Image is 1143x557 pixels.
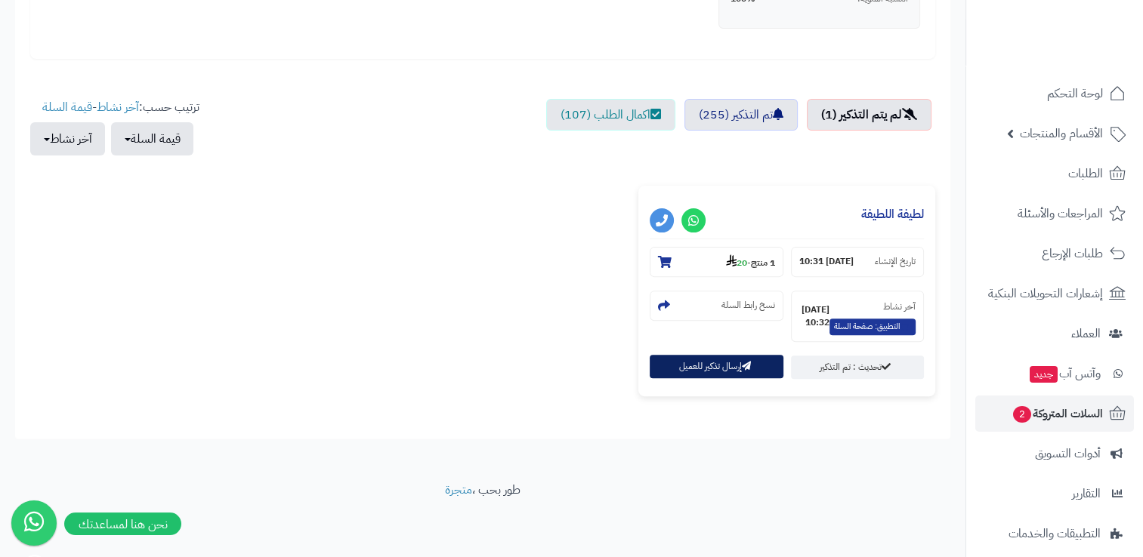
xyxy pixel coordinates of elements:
a: الطلبات [975,155,1134,192]
a: لطيفة اللطيفة [861,205,924,223]
span: التطبيقات والخدمات [1009,523,1101,544]
span: وآتس آب [1028,363,1101,384]
a: متجرة [445,481,472,499]
a: المراجعات والأسئلة [975,195,1134,232]
button: آخر نشاط [30,122,105,155]
span: أدوات التسويق [1035,443,1101,464]
a: تم التذكير (255) [684,99,798,131]
section: 1 منتج-20 [650,247,783,277]
a: لم يتم التذكير (1) [807,99,931,131]
img: logo-2.png [1040,37,1129,69]
button: إرسال تذكير للعميل [650,355,783,378]
section: نسخ رابط السلة [650,291,783,321]
a: لوحة التحكم [975,75,1134,112]
ul: ترتيب حسب: - [30,99,199,155]
span: 2 [1013,406,1031,423]
span: العملاء [1071,323,1101,344]
span: الأقسام والمنتجات [1020,123,1103,144]
span: طلبات الإرجاع [1042,243,1103,264]
span: لوحة التحكم [1047,83,1103,104]
span: جديد [1030,366,1058,383]
a: أدوات التسويق [975,435,1134,472]
small: نسخ رابط السلة [721,299,775,312]
span: التطبيق: صفحة السلة [829,319,916,335]
strong: 20 [726,256,747,269]
a: اكمال الطلب (107) [546,99,675,131]
small: آخر نشاط [883,300,916,313]
span: التقارير [1072,483,1101,504]
small: تاريخ الإنشاء [875,255,916,268]
a: التقارير [975,475,1134,512]
a: قيمة السلة [42,98,92,116]
a: وآتس آبجديد [975,355,1134,392]
span: المراجعات والأسئلة [1018,203,1103,224]
strong: [DATE] 10:31 [799,255,854,268]
a: طلبات الإرجاع [975,235,1134,272]
a: آخر نشاط [97,98,139,116]
button: قيمة السلة [111,122,193,155]
a: إشعارات التحويلات البنكية [975,275,1134,312]
span: الطلبات [1068,163,1103,184]
a: تحديث : تم التذكير [791,355,924,379]
a: السلات المتروكة2 [975,395,1134,432]
strong: 1 منتج [751,256,775,269]
strong: [DATE] 10:32 [799,303,829,329]
a: العملاء [975,315,1134,352]
a: التطبيقات والخدمات [975,515,1134,552]
span: السلات المتروكة [1012,403,1103,424]
small: - [726,254,775,269]
span: إشعارات التحويلات البنكية [988,283,1103,304]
